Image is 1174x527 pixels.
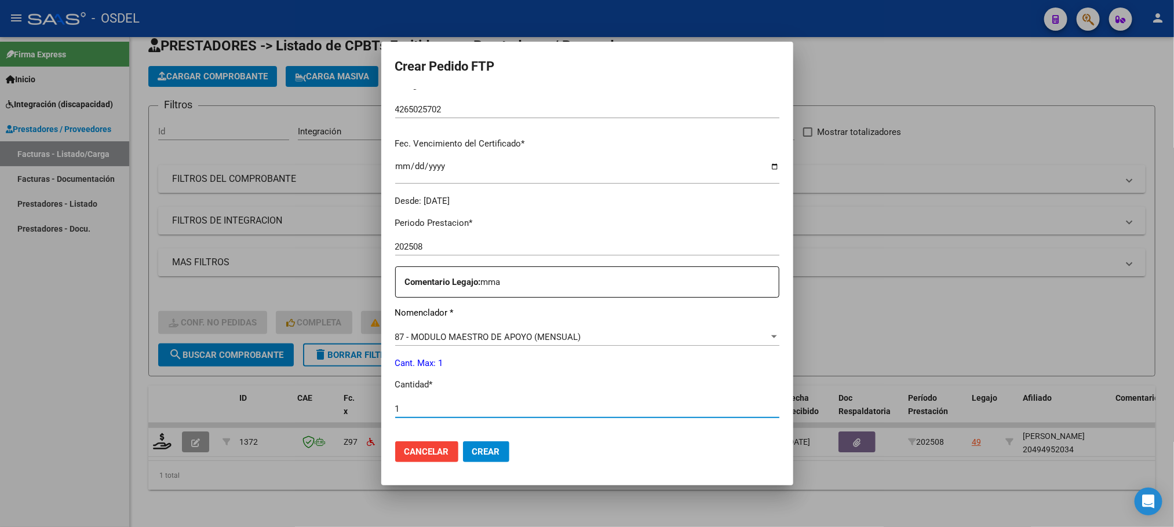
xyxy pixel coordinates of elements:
p: Nomenclador * [395,306,779,320]
p: Cantidad [395,378,779,391]
button: Crear [463,441,509,462]
p: Fec. Vencimiento del Certificado [395,137,779,151]
p: Cant. Max: 1 [395,357,779,370]
button: Cancelar [395,441,458,462]
h2: Crear Pedido FTP [395,56,779,78]
span: 87 - MODULO MAESTRO DE APOYO (MENSUAL) [395,332,581,342]
div: Open Intercom Messenger [1135,488,1162,515]
span: Cancelar [404,447,449,457]
span: Crear [472,447,500,457]
p: mma [405,276,779,289]
div: Desde: [DATE] [395,195,779,208]
strong: Comentario Legajo: [405,277,481,287]
p: Periodo Prestacion [395,217,779,230]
